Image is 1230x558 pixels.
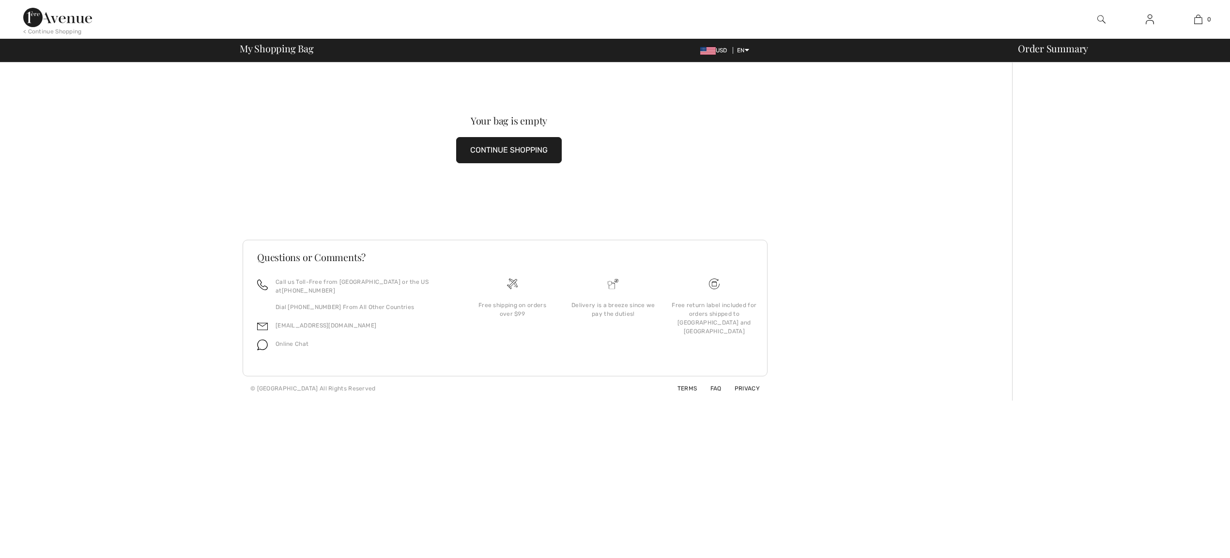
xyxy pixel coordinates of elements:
span: EN [737,47,749,54]
button: CONTINUE SHOPPING [456,137,562,163]
img: Delivery is a breeze since we pay the duties! [608,279,618,289]
div: © [GEOGRAPHIC_DATA] All Rights Reserved [250,384,376,393]
a: Terms [666,385,697,392]
span: Online Chat [276,341,308,347]
p: Call us Toll-Free from [GEOGRAPHIC_DATA] or the US at [276,278,450,295]
div: Free return label included for orders shipped to [GEOGRAPHIC_DATA] and [GEOGRAPHIC_DATA] [672,301,757,336]
a: 0 [1174,14,1222,25]
img: 1ère Avenue [23,8,92,27]
img: call [257,279,268,290]
div: Delivery is a breeze since we pay the duties! [570,301,656,318]
div: Your bag is empty [269,116,749,125]
div: Free shipping on orders over $99 [470,301,555,318]
div: < Continue Shopping [23,27,82,36]
a: [EMAIL_ADDRESS][DOMAIN_NAME] [276,322,376,329]
img: My Info [1146,14,1154,25]
img: email [257,321,268,332]
img: My Bag [1194,14,1202,25]
p: Dial [PHONE_NUMBER] From All Other Countries [276,303,450,311]
img: US Dollar [700,47,716,55]
h3: Questions or Comments? [257,252,753,262]
a: Sign In [1138,14,1162,26]
img: Free shipping on orders over $99 [507,279,518,289]
a: FAQ [699,385,722,392]
span: USD [700,47,731,54]
img: chat [257,340,268,350]
a: Privacy [723,385,760,392]
img: Free shipping on orders over $99 [709,279,720,289]
div: Order Summary [1006,44,1224,53]
span: My Shopping Bag [240,44,314,53]
a: [PHONE_NUMBER] [282,287,335,294]
img: search the website [1097,14,1106,25]
span: 0 [1207,15,1211,24]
